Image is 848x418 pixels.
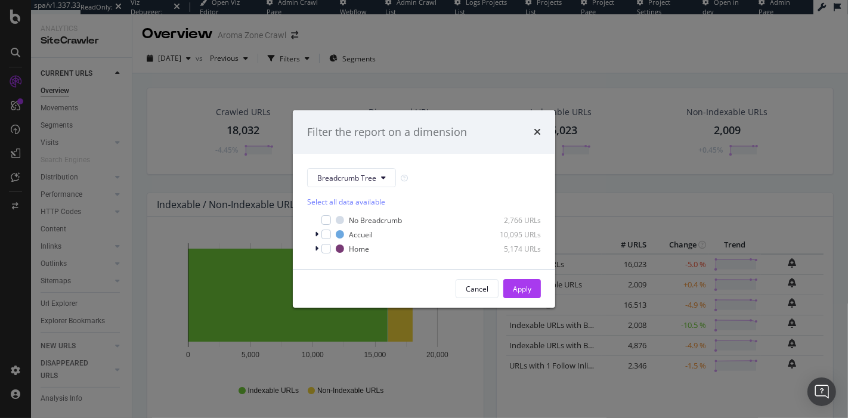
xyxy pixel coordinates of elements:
[349,215,402,225] div: No Breadcrumb
[482,244,541,254] div: 5,174 URLs
[482,215,541,225] div: 2,766 URLs
[293,110,555,308] div: modal
[307,125,467,140] div: Filter the report on a dimension
[482,230,541,240] div: 10,095 URLs
[307,197,541,207] div: Select all data available
[317,173,376,183] span: Breadcrumb Tree
[513,284,531,294] div: Apply
[503,279,541,298] button: Apply
[307,168,396,187] button: Breadcrumb Tree
[807,377,836,406] div: Open Intercom Messenger
[349,230,373,240] div: Accueil
[534,125,541,140] div: times
[466,284,488,294] div: Cancel
[456,279,499,298] button: Cancel
[349,244,369,254] div: Home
